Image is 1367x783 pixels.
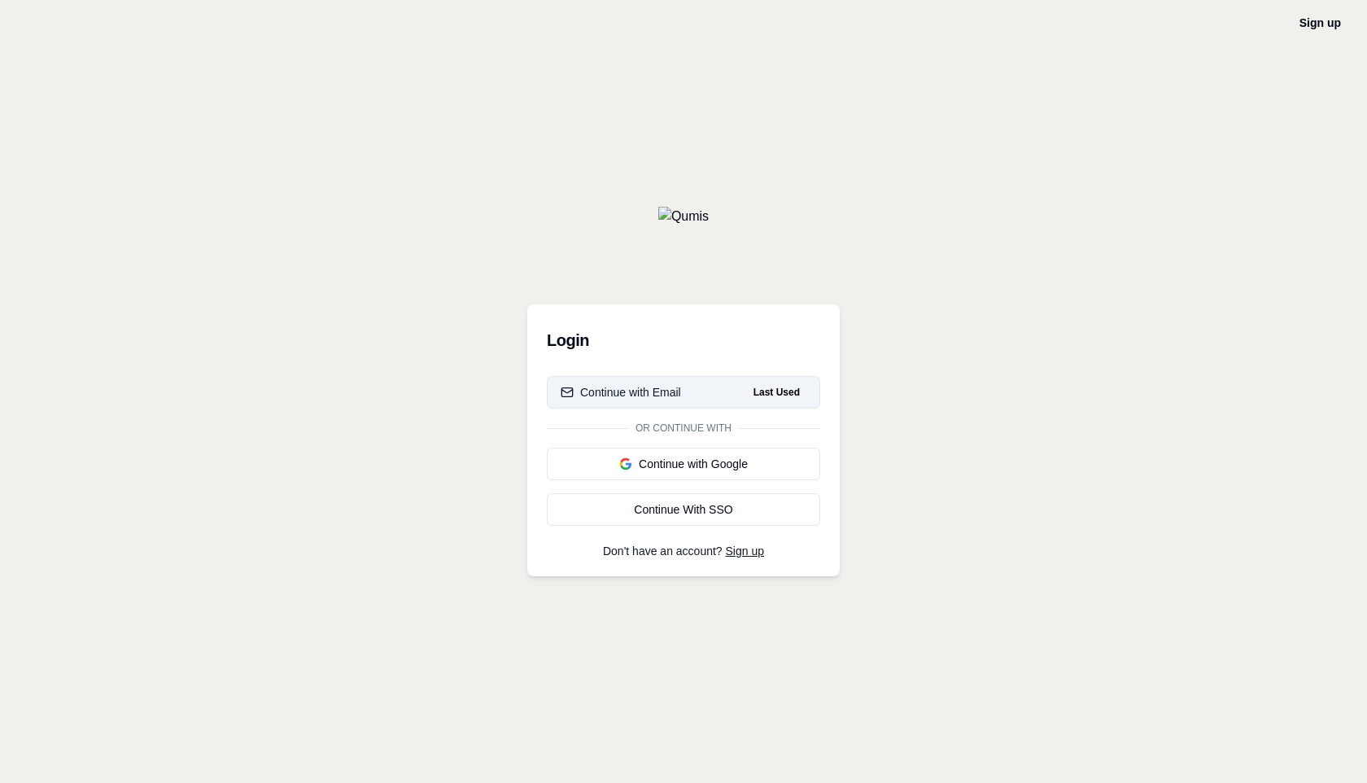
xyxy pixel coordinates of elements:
button: Continue with Google [547,448,820,480]
div: Continue with Email [561,384,681,400]
a: Continue With SSO [547,493,820,526]
h3: Login [547,324,820,357]
div: Continue with Google [561,456,806,472]
a: Sign up [1299,16,1341,29]
p: Don't have an account? [547,545,820,557]
span: Or continue with [629,422,738,435]
button: Continue with EmailLast Used [547,376,820,409]
span: Last Used [747,383,806,402]
a: Sign up [726,545,764,558]
div: Continue With SSO [561,501,806,518]
img: Qumis [658,207,709,226]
